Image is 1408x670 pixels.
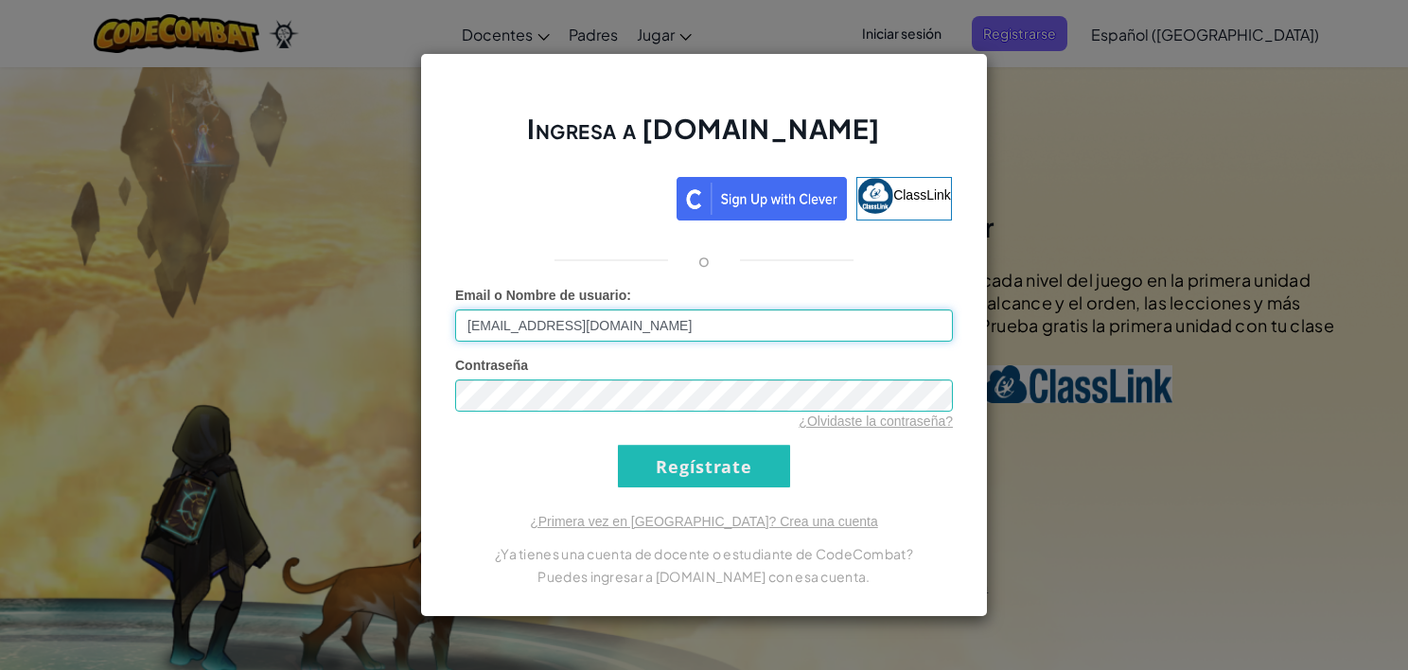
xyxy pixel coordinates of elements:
label: : [455,286,631,305]
span: Email o Nombre de usuario [455,288,626,303]
h2: Ingresa a [DOMAIN_NAME] [455,111,953,166]
iframe: Botón Iniciar sesión con Google [447,175,677,217]
a: ¿Primera vez en [GEOGRAPHIC_DATA]? Crea una cuenta [530,514,878,529]
input: Regístrate [618,445,790,487]
p: Puedes ingresar a [DOMAIN_NAME] con esa cuenta. [455,565,953,588]
img: classlink-logo-small.png [857,178,893,214]
img: clever_sso_button@2x.png [677,177,847,220]
p: o [698,249,710,272]
p: ¿Ya tienes una cuenta de docente o estudiante de CodeCombat? [455,542,953,565]
span: ClassLink [893,187,951,203]
span: Contraseña [455,358,528,373]
a: ¿Olvidaste la contraseña? [799,414,953,429]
